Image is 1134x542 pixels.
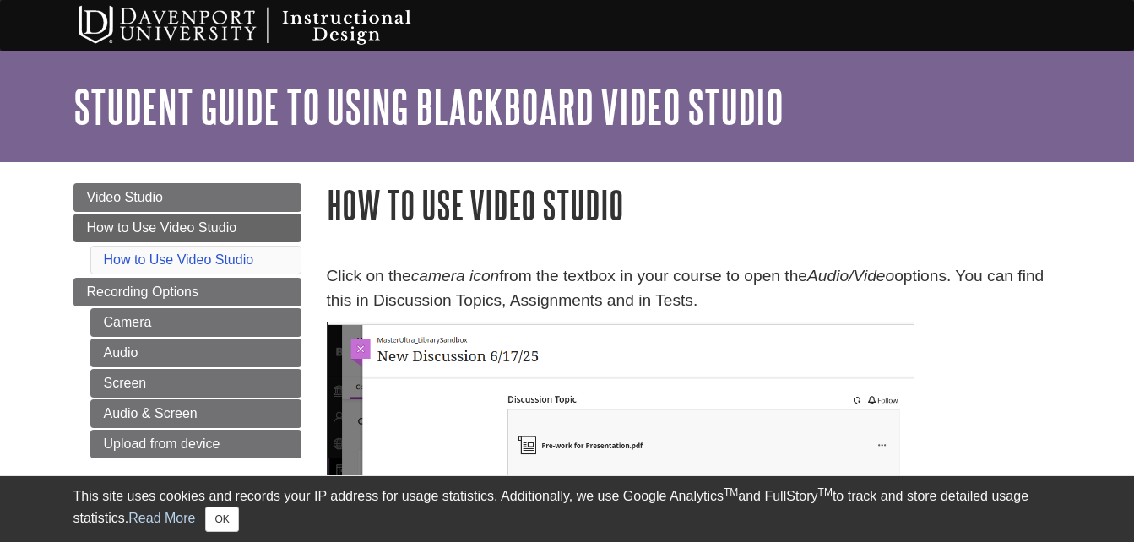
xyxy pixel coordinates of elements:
a: Upload from device [90,430,301,458]
button: Close [205,507,238,532]
span: Video Studio [87,190,163,204]
a: Read More [128,511,195,525]
a: Video Studio [73,183,301,212]
p: Click on the from the textbox in your course to open the options. You can find this in Discussion... [327,264,1061,313]
sup: TM [818,486,833,498]
span: How to Use Video Studio [87,220,237,235]
img: Davenport University Instructional Design [65,4,470,46]
em: Audio/Video [807,267,894,285]
div: This site uses cookies and records your IP address for usage statistics. Additionally, we use Goo... [73,486,1061,532]
span: Recording Options [87,285,199,299]
a: How to Use Video Studio [73,214,301,242]
a: How to Use Video Studio [104,252,254,267]
a: Camera [90,308,301,337]
a: Screen [90,369,301,398]
a: Student Guide to Using Blackboard Video Studio [73,80,784,133]
h1: How to Use Video Studio [327,183,1061,226]
a: Recording Options [73,278,301,306]
a: Audio & Screen [90,399,301,428]
sup: TM [724,486,738,498]
div: Guide Page Menu [73,183,301,458]
a: Audio [90,339,301,367]
em: camera icon [411,267,500,285]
